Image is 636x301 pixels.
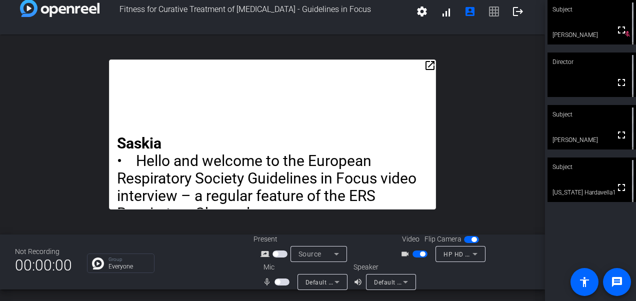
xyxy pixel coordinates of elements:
[92,257,104,269] img: Chat Icon
[262,276,274,288] mat-icon: mic_none
[611,276,623,288] mat-icon: message
[374,278,499,286] span: Default - Headphones (2- Realtek(R) Audio)
[402,234,419,244] span: Video
[416,5,428,17] mat-icon: settings
[108,257,149,262] p: Group
[547,52,636,71] div: Director
[424,234,461,244] span: Flip Camera
[117,152,428,222] p: • Hello and welcome to the European Respiratory Society Guidelines in Focus video interview – a r...
[353,276,365,288] mat-icon: volume_up
[615,129,627,141] mat-icon: fullscreen
[443,250,523,258] span: HP HD Camera (04f2:b6bf)
[615,24,627,36] mat-icon: fullscreen
[547,105,636,124] div: Subject
[15,246,72,257] div: Not Recording
[400,248,412,260] mat-icon: videocam_outline
[464,5,476,17] mat-icon: account_box
[298,250,321,258] span: Source
[260,248,272,260] mat-icon: screen_share_outline
[547,157,636,176] div: Subject
[117,134,161,152] strong: Saskia
[424,59,436,71] mat-icon: open_in_new
[578,276,590,288] mat-icon: accessibility
[353,262,413,272] div: Speaker
[108,263,149,269] p: Everyone
[615,76,627,88] mat-icon: fullscreen
[253,262,353,272] div: Mic
[512,5,524,17] mat-icon: logout
[15,253,72,277] span: 00:00:00
[615,181,627,193] mat-icon: fullscreen
[253,234,353,244] div: Present
[305,278,454,286] span: Default - External Microphone (2- Realtek(R) Audio)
